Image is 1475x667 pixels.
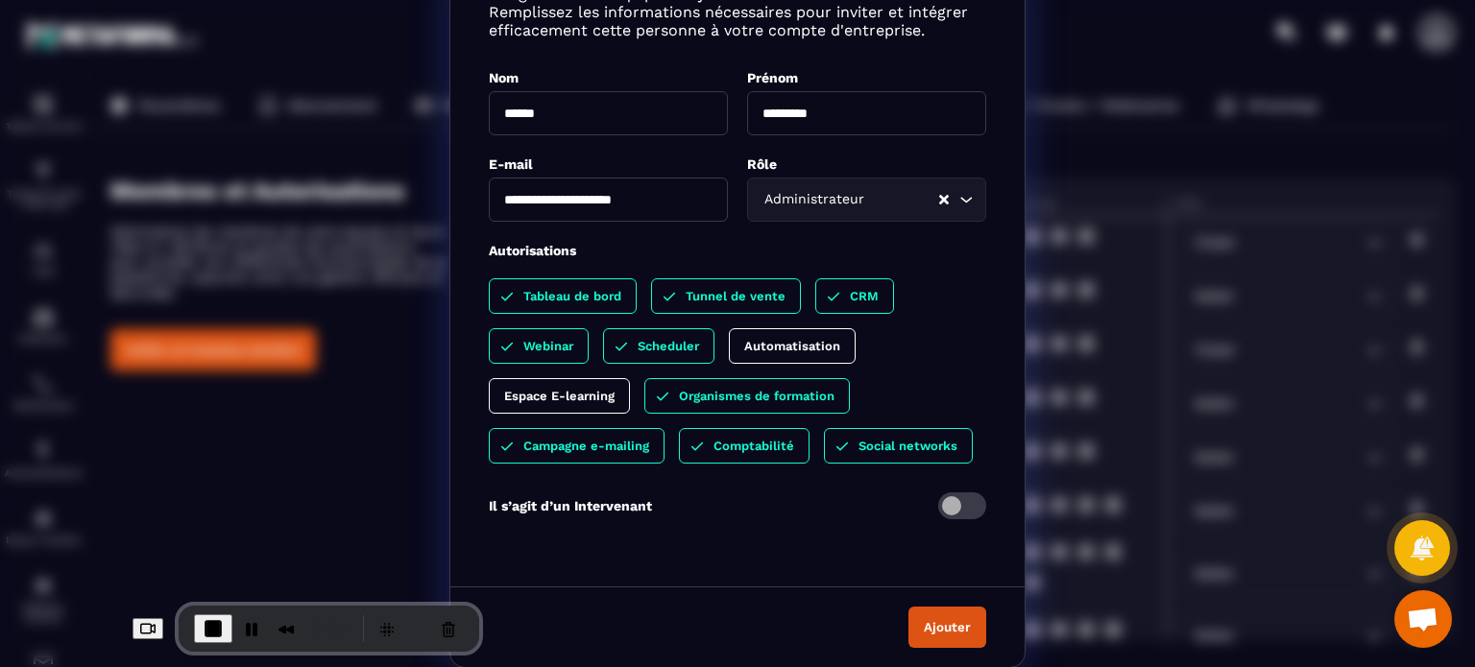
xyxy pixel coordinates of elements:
p: Tableau de bord [523,289,621,303]
button: Ajouter [908,607,986,648]
p: Webinar [523,339,573,353]
label: Autorisations [489,243,576,258]
p: Social networks [858,439,957,453]
button: Clear Selected [939,193,949,207]
p: CRM [850,289,879,303]
a: Ouvrir le chat [1394,590,1452,648]
input: Search for option [868,189,937,210]
label: E-mail [489,156,533,172]
p: Tunnel de vente [686,289,786,303]
p: Organismes de formation [679,389,834,403]
div: Search for option [747,178,986,222]
p: Automatisation [744,339,840,353]
label: Nom [489,70,519,85]
p: Espace E-learning [504,389,615,403]
p: Comptabilité [713,439,794,453]
p: Campagne e-mailing [523,439,649,453]
p: Scheduler [638,339,699,353]
label: Prénom [747,70,798,85]
label: Rôle [747,156,777,172]
p: Il s’agit d’un Intervenant [489,498,652,513]
span: Administrateur [760,189,868,210]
